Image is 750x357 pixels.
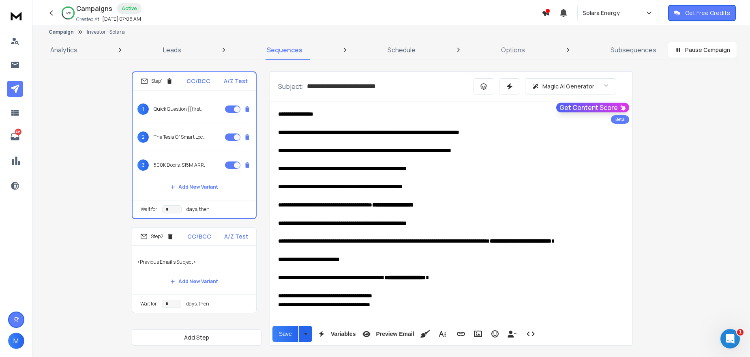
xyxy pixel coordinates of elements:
[76,16,101,23] p: Created At:
[611,115,629,124] div: Beta
[720,329,740,348] iframe: Intercom live chat
[523,326,538,342] button: Code View
[685,9,730,17] p: Get Free Credits
[140,233,174,240] div: Step 2
[15,129,21,135] p: 103
[272,326,298,342] button: Save
[267,45,302,55] p: Sequences
[583,9,623,17] p: Solara Energy
[8,8,24,23] img: logo
[8,333,24,349] button: M
[158,40,186,60] a: Leads
[542,82,594,90] p: Magic AI Generator
[525,78,616,95] button: Magic AI Generator
[262,40,307,60] a: Sequences
[186,301,209,307] p: days, then
[504,326,520,342] button: Insert Unsubscribe Link
[65,11,71,15] p: 72 %
[154,106,206,112] p: Quick Question {{firstName}}
[132,227,257,313] li: Step2CC/BCCA/Z Test<Previous Email's Subject>Add New VariantWait fordays, then
[556,103,629,112] button: Get Content Score
[359,326,416,342] button: Preview Email
[164,179,225,195] button: Add New Variant
[383,40,420,60] a: Schedule
[668,5,736,21] button: Get Free Credits
[141,206,157,213] p: Wait for
[76,4,112,13] h1: Campaigns
[50,45,77,55] p: Analytics
[140,301,157,307] p: Wait for
[224,232,248,241] p: A/Z Test
[668,42,737,58] button: Pause Campaign
[186,206,210,213] p: days, then
[117,3,141,14] div: Active
[137,103,149,115] span: 1
[49,29,74,35] button: Campaign
[314,326,358,342] button: Variables
[418,326,433,342] button: Clean HTML
[187,232,211,241] p: CC/BCC
[163,45,181,55] p: Leads
[374,331,416,338] span: Preview Email
[87,29,125,35] p: Investor - Solara
[137,251,251,273] p: <Previous Email's Subject>
[470,326,486,342] button: Insert Image (⌘P)
[501,45,525,55] p: Options
[137,159,149,171] span: 3
[388,45,416,55] p: Schedule
[329,331,358,338] span: Variables
[606,40,661,60] a: Subsequences
[496,40,530,60] a: Options
[102,16,141,22] p: [DATE] 07:06 AM
[132,329,261,346] button: Add Step
[278,82,304,91] p: Subject:
[154,134,206,140] p: The Tesla Of Smart Locks $15M ARR
[435,326,450,342] button: More Text
[611,45,656,55] p: Subsequences
[141,77,173,85] div: Step 1
[7,129,23,145] a: 103
[453,326,469,342] button: Insert Link (⌘K)
[224,77,248,85] p: A/Z Test
[45,40,82,60] a: Analytics
[737,329,744,335] span: 1
[164,273,225,290] button: Add New Variant
[186,77,210,85] p: CC/BCC
[154,162,205,168] p: 500K Doors. $15M ARR.
[487,326,503,342] button: Emoticons
[137,131,149,143] span: 2
[132,71,257,219] li: Step1CC/BCCA/Z Test1Quick Question {{firstName}}2The Tesla Of Smart Locks $15M ARR3500K Doors. $1...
